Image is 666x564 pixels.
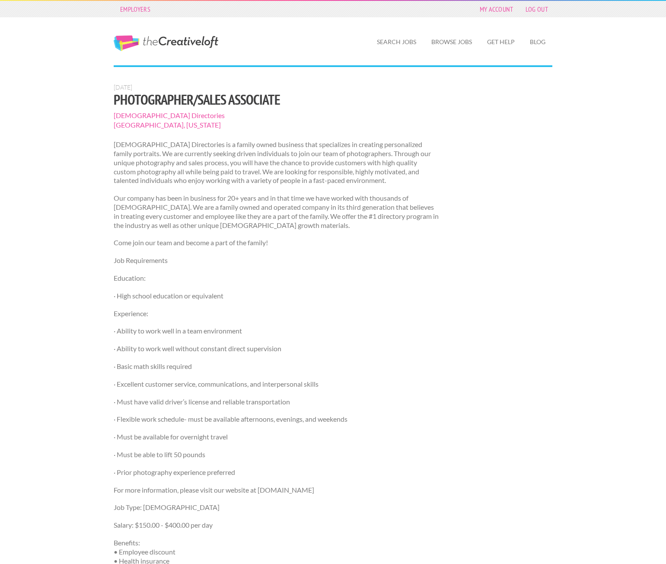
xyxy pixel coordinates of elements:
[114,468,439,477] p: · Prior photography experience preferred
[114,256,439,265] p: Job Requirements
[475,3,518,15] a: My Account
[114,433,439,442] p: · Must be available for overnight travel
[114,35,218,51] a: The Creative Loft
[523,32,552,52] a: Blog
[114,274,439,283] p: Education:
[114,415,439,424] p: · Flexible work schedule- must be available afternoons, evenings, and weekends
[114,486,439,495] p: For more information, please visit our website at [DOMAIN_NAME]
[114,83,132,91] span: [DATE]
[114,503,439,512] p: Job Type: [DEMOGRAPHIC_DATA]
[114,450,439,459] p: · Must be able to lift 50 pounds
[114,140,439,185] p: [DEMOGRAPHIC_DATA] Directories is a family owned business that specializes in creating personaliz...
[114,521,439,530] p: Salary: $150.00 - $400.00 per day
[116,3,155,15] a: Employers
[480,32,522,52] a: Get Help
[114,327,439,336] p: · Ability to work well in a team environment
[114,380,439,389] p: · Excellent customer service, communications, and interpersonal skills
[521,3,552,15] a: Log Out
[114,309,439,318] p: Experience:
[114,362,439,371] p: · Basic math skills required
[114,92,439,107] h1: Photographer/Sales Associate
[114,111,439,120] span: [DEMOGRAPHIC_DATA] Directories
[424,32,479,52] a: Browse Jobs
[114,120,439,130] span: [GEOGRAPHIC_DATA], [US_STATE]
[114,292,439,301] p: · High school education or equivalent
[114,238,439,247] p: Come join our team and become a part of the family!
[370,32,423,52] a: Search Jobs
[114,194,439,230] p: Our company has been in business for 20+ years and in that time we have worked with thousands of ...
[114,344,439,353] p: · Ability to work well without constant direct supervision
[114,397,439,407] p: · Must have valid driver’s license and reliable transportation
